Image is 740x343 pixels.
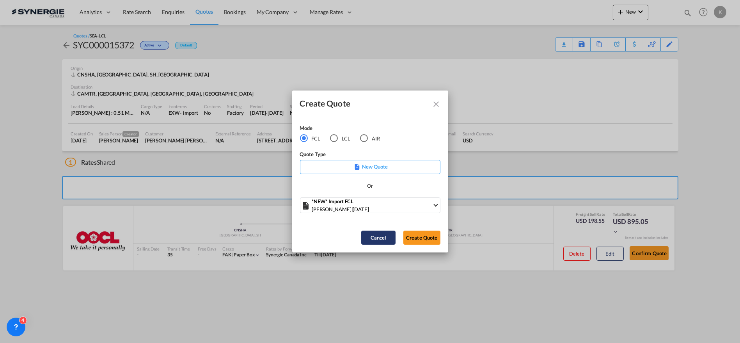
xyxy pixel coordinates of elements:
[300,134,321,142] md-radio-button: FCL
[403,231,440,245] button: Create Quote
[312,205,432,213] div: |
[353,206,369,212] span: [DATE]
[300,150,440,160] div: Quote Type
[361,231,396,245] button: Cancel
[303,163,438,171] p: New Quote
[300,98,426,108] div: Create Quote
[360,134,380,142] md-radio-button: AIR
[292,91,448,252] md-dialog: Create QuoteModeFCL LCLAIR ...
[432,100,441,109] md-icon: Close dialog
[312,197,432,205] div: *NEW* Import FCL
[429,96,443,110] button: Close dialog
[300,124,390,134] div: Mode
[312,206,351,212] span: [PERSON_NAME]
[330,134,350,142] md-radio-button: LCL
[300,197,440,213] md-select: Select template: *NEW* Import FCL Pablo Gomez Saldarriaga | 24 Mar 2025
[367,182,373,190] div: Or
[300,160,440,174] div: New Quote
